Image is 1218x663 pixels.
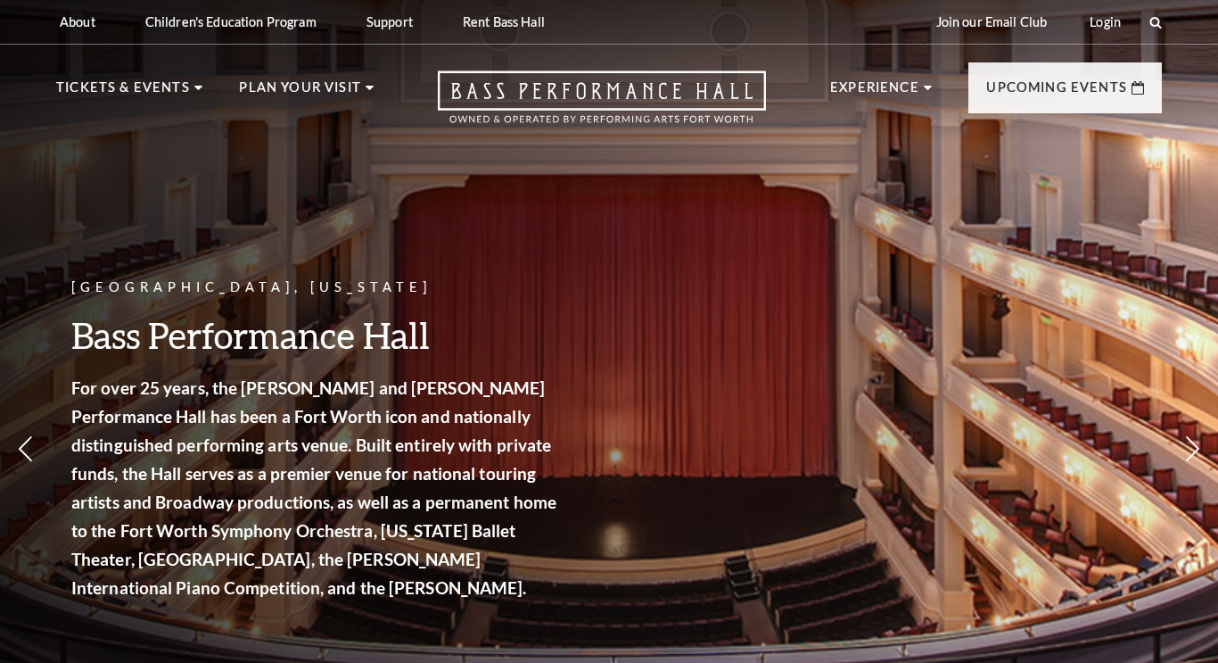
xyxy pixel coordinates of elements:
p: Upcoming Events [986,77,1127,109]
p: Experience [830,77,919,109]
p: Plan Your Visit [239,77,361,109]
p: [GEOGRAPHIC_DATA], [US_STATE] [71,277,562,299]
p: Rent Bass Hall [463,14,545,29]
p: Support [366,14,413,29]
p: About [60,14,95,29]
p: Tickets & Events [56,77,190,109]
h3: Bass Performance Hall [71,312,562,358]
strong: For over 25 years, the [PERSON_NAME] and [PERSON_NAME] Performance Hall has been a Fort Worth ico... [71,377,556,598]
p: Children's Education Program [145,14,317,29]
